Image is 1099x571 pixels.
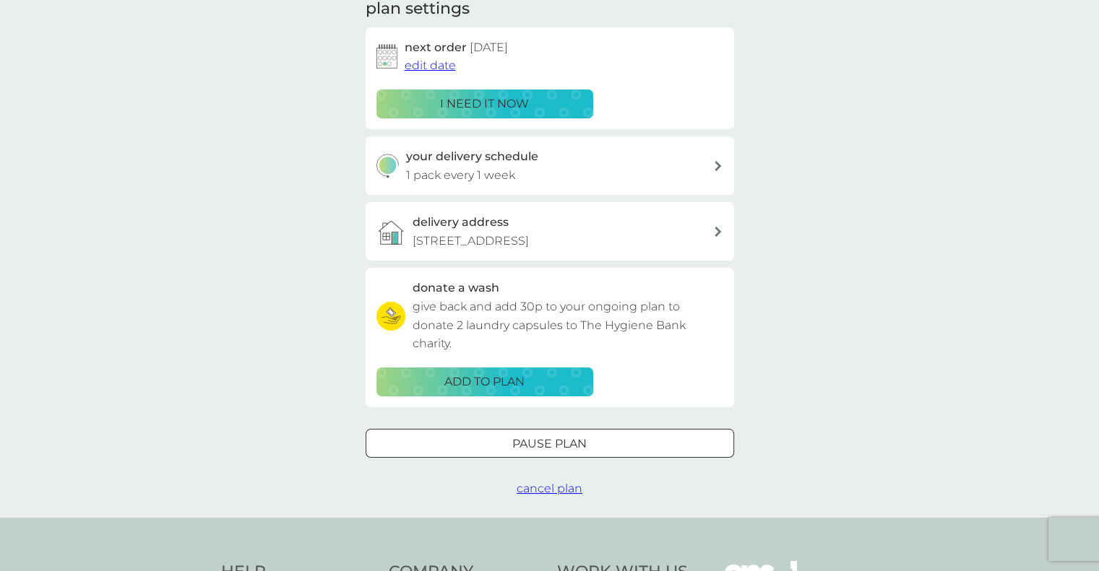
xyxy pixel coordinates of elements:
p: [STREET_ADDRESS] [413,232,529,250]
p: give back and add 30p to your ongoing plan to donate 2 laundry capsules to The Hygiene Bank charity. [413,297,723,353]
h3: your delivery schedule [406,147,538,166]
span: edit date [405,58,456,72]
span: cancel plan [517,481,582,495]
button: cancel plan [517,479,582,498]
p: 1 pack every 1 week [406,166,515,185]
button: your delivery schedule1 pack every 1 week [366,136,734,195]
button: ADD TO PLAN [376,367,593,396]
p: ADD TO PLAN [444,372,525,391]
h2: next order [405,38,508,57]
button: Pause plan [366,429,734,458]
button: i need it now [376,90,593,118]
h3: donate a wash [413,279,499,297]
h3: delivery address [413,213,509,232]
a: delivery address[STREET_ADDRESS] [366,202,734,261]
button: edit date [405,56,456,75]
p: Pause plan [512,435,587,453]
p: i need it now [440,95,529,113]
span: [DATE] [470,40,508,54]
